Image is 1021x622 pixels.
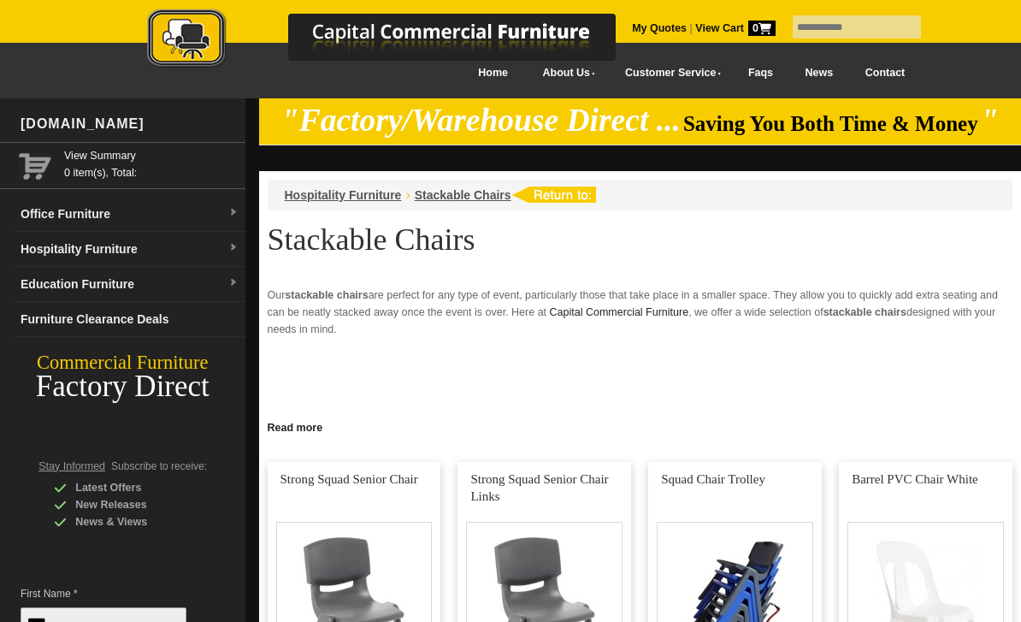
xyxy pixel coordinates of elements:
[281,103,681,138] em: "Factory/Warehouse Direct ...
[14,232,245,267] a: Hospitality Furnituredropdown
[683,112,978,135] span: Saving You Both Time & Money
[268,287,1013,338] p: Our are perfect for any type of event, particularly those that take place in a smaller space. The...
[21,585,204,602] span: First Name *
[285,289,368,301] strong: stackable chairs
[64,406,182,429] a: 0800 800 507
[849,54,921,92] a: Contact
[38,460,105,472] span: Stay Informed
[54,479,216,496] div: Latest Offers
[415,188,511,202] a: Stackable Chairs
[550,306,689,318] a: Capital Commercial Furniture
[111,460,207,472] span: Subscribe to receive:
[981,103,999,138] em: "
[100,9,699,76] a: Capital Commercial Furniture Logo
[54,496,216,513] div: New Releases
[100,9,699,71] img: Capital Commercial Furniture Logo
[732,54,789,92] a: Faqs
[14,302,245,337] a: Furniture Clearance Deals
[14,98,245,150] div: [DOMAIN_NAME]
[268,223,1013,256] h1: Stackable Chairs
[14,267,245,302] a: Education Furnituredropdown
[228,243,239,253] img: dropdown
[54,513,216,530] div: News & Views
[748,21,776,36] span: 0
[64,147,239,164] a: View Summary
[789,54,849,92] a: News
[823,306,906,318] strong: stackable chairs
[14,197,245,232] a: Office Furnituredropdown
[693,22,776,34] a: View Cart0
[64,147,239,179] span: 0 item(s), Total:
[695,22,776,34] strong: View Cart
[228,208,239,218] img: dropdown
[228,278,239,288] img: dropdown
[285,188,402,202] a: Hospitality Furniture
[511,187,596,203] img: return to
[405,187,410,204] li: ›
